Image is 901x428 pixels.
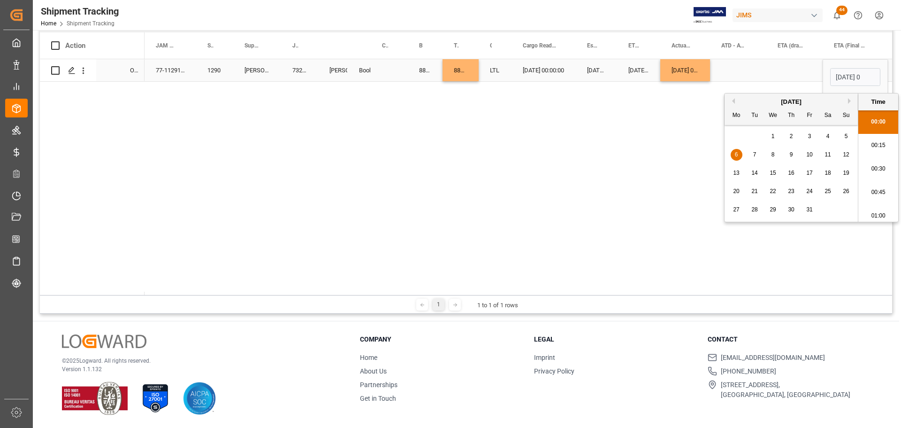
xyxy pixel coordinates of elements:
span: 17 [806,170,812,176]
li: 00:15 [858,134,898,157]
div: Choose Friday, October 31st, 2025 [804,204,816,216]
span: 6 [735,151,738,158]
span: 44 [836,6,848,15]
div: Choose Tuesday, October 28th, 2025 [749,204,761,216]
span: 14 [751,170,757,176]
a: Home [41,20,56,27]
div: Choose Wednesday, October 8th, 2025 [767,149,779,161]
div: JIMS [733,8,823,22]
div: 884782413667 [408,59,443,81]
h3: Legal [534,335,696,344]
span: 20 [733,188,739,195]
div: 884782413667 [443,59,479,81]
span: Supplier Full Name [244,42,261,49]
h3: Company [360,335,522,344]
div: Th [786,110,797,122]
img: ISO 9001 & ISO 14001 Certification [62,382,128,415]
span: 22 [770,188,776,195]
div: O2 [119,59,145,81]
div: Choose Sunday, October 12th, 2025 [840,149,852,161]
span: Container Type [490,42,492,49]
span: 8 [771,151,775,158]
span: 11 [825,151,831,158]
span: 24 [806,188,812,195]
span: JAM Shipment Number [292,42,298,49]
div: Choose Sunday, October 26th, 2025 [840,186,852,197]
div: Choose Wednesday, October 22nd, 2025 [767,186,779,197]
div: Choose Thursday, October 16th, 2025 [786,167,797,179]
p: Version 1.1.132 [62,365,336,374]
span: 23 [788,188,794,195]
div: Choose Tuesday, October 21st, 2025 [749,186,761,197]
a: Get in Touch [360,395,396,402]
a: Partnerships [360,381,397,389]
div: Choose Friday, October 10th, 2025 [804,149,816,161]
span: 30 [788,206,794,213]
span: 16 [788,170,794,176]
img: Exertis%20JAM%20-%20Email%20Logo.jpg_1722504956.jpg [694,7,726,23]
div: 1290 [196,59,233,81]
span: 5 [845,133,848,140]
div: [PERSON_NAME] [329,60,336,81]
div: Choose Thursday, October 2nd, 2025 [786,131,797,142]
a: Imprint [534,354,555,361]
span: 26 [843,188,849,195]
span: Cargo Ready Date (Origin) [523,42,556,49]
div: Choose Thursday, October 30th, 2025 [786,204,797,216]
div: Choose Wednesday, October 15th, 2025 [767,167,779,179]
div: We [767,110,779,122]
div: Shipment Tracking [41,4,119,18]
div: Choose Friday, October 24th, 2025 [804,186,816,197]
div: [DATE] 00:00:00 [617,59,660,81]
div: Choose Saturday, October 4th, 2025 [822,131,834,142]
li: 00:45 [858,181,898,204]
span: Carrier/ Forwarder Name [382,42,388,49]
div: Booking [359,60,359,81]
div: Choose Friday, October 17th, 2025 [804,167,816,179]
div: Choose Friday, October 3rd, 2025 [804,131,816,142]
div: 1 [433,299,444,311]
div: Choose Thursday, October 23rd, 2025 [786,186,797,197]
div: [PERSON_NAME] GmbH [233,59,281,81]
span: ATD - ATS (Origin) [721,42,747,49]
button: Previous Month [729,98,735,104]
div: Fr [804,110,816,122]
div: Tu [749,110,761,122]
div: Su [840,110,852,122]
span: Estimated Pickup Date (Origin) [587,42,597,49]
div: [DATE] [725,97,858,107]
span: [PHONE_NUMBER] [721,366,776,376]
div: Time [861,97,896,107]
div: [DATE] 00:00:00 [576,59,617,81]
span: Actual Pickup Date (Origin) [672,42,690,49]
a: About Us [360,367,387,375]
div: Choose Wednesday, October 1st, 2025 [767,131,779,142]
div: Choose Tuesday, October 14th, 2025 [749,167,761,179]
div: Choose Saturday, October 25th, 2025 [822,186,834,197]
img: Logward Logo [62,335,146,348]
li: 00:00 [858,110,898,134]
span: 1 [771,133,775,140]
input: MM-DD-YYYY HH:MM [830,68,880,86]
button: JIMS [733,6,826,24]
span: 9 [790,151,793,158]
span: ETA (drayage) [778,42,803,49]
div: Action [65,41,85,50]
a: Privacy Policy [534,367,574,375]
span: 28 [751,206,757,213]
div: Choose Monday, October 13th, 2025 [731,167,742,179]
span: 4 [826,133,830,140]
span: 3 [808,133,811,140]
span: 7 [753,151,756,158]
li: 00:30 [858,157,898,181]
span: 29 [770,206,776,213]
img: AICPA SOC [183,382,216,415]
span: 19 [843,170,849,176]
span: Supplier Number [207,42,214,49]
p: © 2025 Logward. All rights reserved. [62,357,336,365]
span: 2 [790,133,793,140]
div: Choose Sunday, October 5th, 2025 [840,131,852,142]
div: 1 to 1 of 1 rows [477,301,518,310]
